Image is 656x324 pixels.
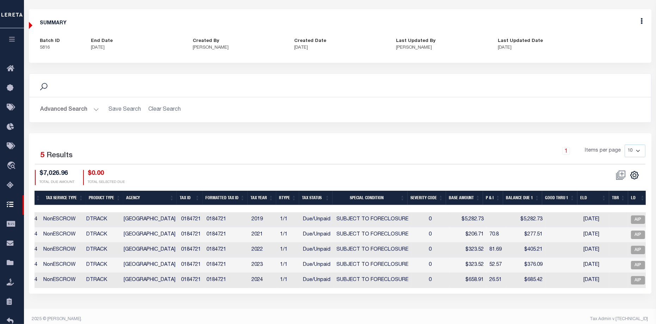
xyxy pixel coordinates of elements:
[577,191,609,205] th: ELD: activate to sort column ascending
[503,191,542,205] th: Balance Due 1: activate to sort column ascending
[203,191,248,205] th: Formatted Tax ID: activate to sort column ascending
[276,191,299,205] th: RType: activate to sort column ascending
[47,150,73,161] label: Results
[249,258,277,273] td: 2023
[40,170,75,178] h4: $7,026.96
[41,152,45,159] span: 5
[498,44,589,51] p: [DATE]
[411,212,450,227] td: 0
[299,191,333,205] th: Tax Status: activate to sort column ascending
[178,258,204,273] td: 0184721
[303,262,330,267] span: Due/Unpaid
[507,212,546,227] td: $5,282.73
[336,217,408,222] span: SUBJECT TO FORECLOSURE
[487,243,507,258] td: 81.69
[450,227,487,243] td: $206.71
[450,243,487,258] td: $323.52
[83,243,121,258] td: DTRACK
[631,231,645,239] span: AIP
[83,273,121,288] td: DTRACK
[121,258,178,273] td: [GEOGRAPHIC_DATA]
[295,38,327,45] label: Created Date
[121,212,178,227] td: [GEOGRAPHIC_DATA]
[333,191,408,205] th: Special Condition: activate to sort column ascending
[631,261,645,269] span: AIP
[177,191,203,205] th: Tax ID: activate to sort column ascending
[581,273,609,288] td: [DATE]
[41,243,83,258] td: NonESCROW
[408,191,446,205] th: Severity Code: activate to sort column ascending
[204,258,249,273] td: 0184721
[628,191,648,205] th: LD: activate to sort column ascending
[487,273,507,288] td: 26.51
[631,215,645,224] span: AIP
[446,191,483,205] th: Base Amount: activate to sort column ascending
[249,227,277,243] td: 2021
[507,227,546,243] td: $277.51
[277,212,300,227] td: 1/1
[396,44,487,51] p: [PERSON_NAME]
[303,232,330,237] span: Due/Unpaid
[450,273,487,288] td: $658.91
[411,258,450,273] td: 0
[277,258,300,273] td: 1/1
[507,273,546,288] td: $685.42
[483,191,503,205] th: P & I: activate to sort column ascending
[40,38,60,45] label: Batch ID
[249,273,277,288] td: 2024
[613,170,629,181] span: Status should be "Order In Progress" to perform this action.
[498,38,543,45] label: Last Updated Date
[249,243,277,258] td: 2022
[450,212,487,227] td: $5,282.73
[83,212,121,227] td: DTRACK
[83,258,121,273] td: DTRACK
[193,44,284,51] p: [PERSON_NAME]
[303,217,330,222] span: Due/Unpaid
[507,258,546,273] td: $376.09
[121,227,178,243] td: [GEOGRAPHIC_DATA]
[277,243,300,258] td: 1/1
[581,212,609,227] td: [DATE]
[41,212,83,227] td: NonESCROW
[121,273,178,288] td: [GEOGRAPHIC_DATA]
[204,212,249,227] td: 0184721
[41,227,83,243] td: NonESCROW
[277,227,300,243] td: 1/1
[631,246,645,254] span: AIP
[303,247,330,252] span: Due/Unpaid
[204,227,249,243] td: 0184721
[542,191,577,205] th: Good Thru 1: activate to sort column ascending
[91,38,113,45] label: End Date
[123,191,177,205] th: Agency: activate to sort column ascending
[585,147,621,155] span: Items per page
[41,273,83,288] td: NonESCROW
[249,212,277,227] td: 2019
[40,20,640,26] h5: SUMMARY
[336,247,408,252] span: SUBJECT TO FORECLOSURE
[295,44,386,51] p: [DATE]
[83,227,121,243] td: DTRACK
[411,273,450,288] td: 0
[631,276,645,285] span: AIP
[91,44,182,51] p: [DATE]
[411,227,450,243] td: 0
[487,258,507,273] td: 52.57
[7,161,18,171] i: travel_explore
[487,227,507,243] td: 70.8
[43,191,86,205] th: Tax Service Type: activate to sort column ascending
[121,243,178,258] td: [GEOGRAPHIC_DATA]
[336,232,408,237] span: SUBJECT TO FORECLOSURE
[41,258,83,273] td: NonESCROW
[40,44,80,51] p: 5816
[88,170,125,178] h4: $0.00
[248,191,276,205] th: Tax Year: activate to sort column ascending
[581,258,609,273] td: [DATE]
[303,277,330,282] span: Due/Unpaid
[507,243,546,258] td: $405.21
[277,273,300,288] td: 1/1
[178,227,204,243] td: 0184721
[193,38,219,45] label: Created By
[562,147,570,155] a: 1
[581,227,609,243] td: [DATE]
[178,243,204,258] td: 0184721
